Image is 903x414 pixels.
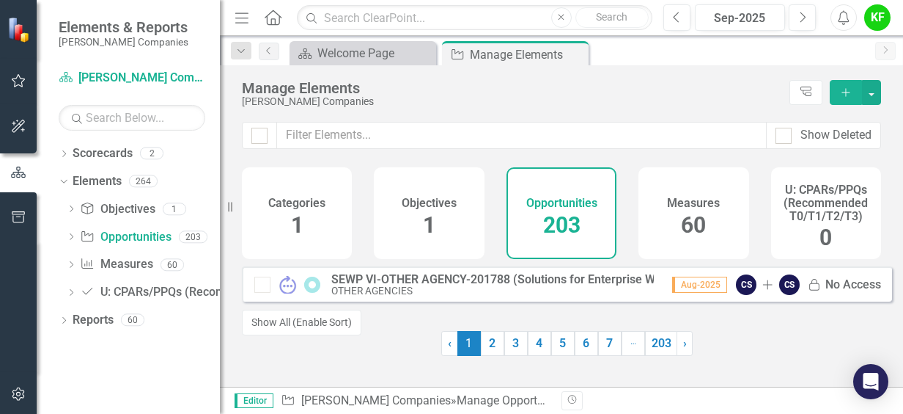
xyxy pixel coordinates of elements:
[800,127,871,144] div: Show Deleted
[293,44,432,62] a: Welcome Page
[596,11,627,23] span: Search
[242,96,782,107] div: [PERSON_NAME] Companies
[598,331,622,356] a: 7
[281,393,550,410] div: » Manage Opportunities
[528,331,551,356] a: 4
[448,336,451,350] span: ‹
[423,212,435,238] span: 1
[163,203,186,215] div: 1
[543,212,580,238] span: 203
[825,277,881,294] div: No Access
[80,201,155,218] a: Objectives
[402,197,457,210] h4: Objectives
[672,277,727,293] span: Aug-2025
[73,312,114,329] a: Reports
[575,7,649,28] button: Search
[504,331,528,356] a: 3
[242,310,361,335] button: Show All (Enable Sort)
[819,225,832,250] span: 0
[279,276,297,294] img: Submitted
[59,18,188,36] span: Elements & Reports
[268,197,325,210] h4: Categories
[780,184,872,222] h4: U: CPARs/PPQs (Recommended T0/T1/T2/T3)
[681,212,706,238] span: 60
[331,286,413,297] small: OTHER AGENCIES
[59,70,205,87] a: [PERSON_NAME] Companies
[526,197,597,210] h4: Opportunities
[179,230,207,243] div: 203
[667,197,720,210] h4: Measures
[317,44,432,62] div: Welcome Page
[575,331,598,356] a: 6
[551,331,575,356] a: 5
[242,80,782,96] div: Manage Elements
[779,275,800,295] div: CS
[161,258,184,271] div: 60
[80,256,152,273] a: Measures
[695,4,785,31] button: Sep-2025
[700,10,780,27] div: Sep-2025
[7,17,33,43] img: ClearPoint Strategy
[470,46,585,64] div: Manage Elements
[276,122,767,149] input: Filter Elements...
[481,331,504,356] a: 2
[683,336,687,350] span: ›
[645,331,677,356] a: 203
[73,145,133,162] a: Scorecards
[864,4,891,31] button: KF
[59,105,205,131] input: Search Below...
[235,393,273,408] span: Editor
[140,148,163,160] div: 2
[80,284,344,301] a: U: CPARs/PPQs (Recommended T0/T1/T2/T3)
[121,314,144,327] div: 60
[457,331,481,356] span: 1
[297,5,652,31] input: Search ClearPoint...
[331,273,827,286] div: SEWP VI-OTHER AGENCY-201788 (Solutions for Enterprise Wide Procurement VI) - November
[291,212,303,238] span: 1
[73,173,122,190] a: Elements
[59,36,188,48] small: [PERSON_NAME] Companies
[301,393,451,407] a: [PERSON_NAME] Companies
[129,175,158,188] div: 264
[853,364,888,399] div: Open Intercom Messenger
[736,275,756,295] div: CS
[80,229,171,246] a: Opportunities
